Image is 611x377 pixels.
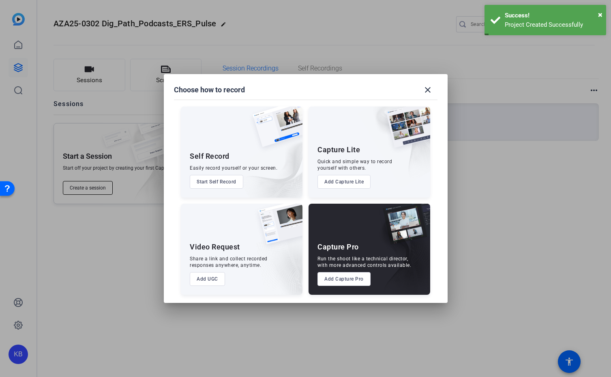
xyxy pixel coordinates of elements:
[370,214,430,295] img: embarkstudio-capture-pro.png
[358,106,430,187] img: embarkstudio-capture-lite.png
[598,10,602,19] span: ×
[317,272,371,286] button: Add Capture Pro
[380,106,430,156] img: capture-lite.png
[505,11,600,20] div: Success!
[317,145,360,155] div: Capture Lite
[377,204,430,253] img: capture-pro.png
[317,256,411,268] div: Run the shoot like a technical director, with more advanced controls available.
[598,9,602,21] button: Close
[247,106,302,155] img: self-record.png
[190,165,277,171] div: Easily record yourself or your screen.
[423,85,433,95] mat-icon: close
[505,20,600,30] div: Project Created Successfully
[317,158,392,171] div: Quick and simple way to record yourself with others.
[317,175,371,189] button: Add Capture Lite
[190,151,229,161] div: Self Record
[252,204,302,253] img: ugc-content.png
[174,85,245,95] h1: Choose how to record
[190,175,243,189] button: Start Self Record
[255,229,302,295] img: embarkstudio-ugc-content.png
[232,124,302,198] img: embarkstudio-self-record.png
[190,242,240,252] div: Video Request
[190,272,225,286] button: Add UGC
[190,256,268,268] div: Share a link and collect recorded responses anywhere, anytime.
[317,242,359,252] div: Capture Pro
